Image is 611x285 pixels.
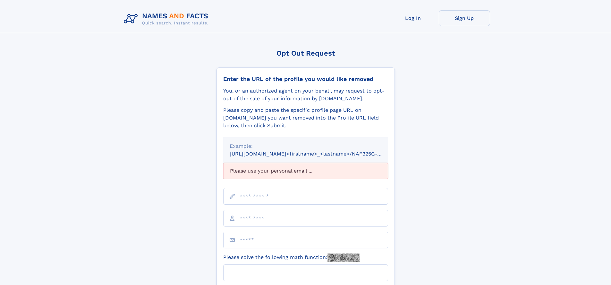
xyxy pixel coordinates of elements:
div: You, or an authorized agent on your behalf, may request to opt-out of the sale of your informatio... [223,87,388,102]
a: Log In [387,10,439,26]
div: Opt Out Request [216,49,395,57]
div: Example: [230,142,382,150]
div: Please copy and paste the specific profile page URL on [DOMAIN_NAME] you want removed into the Pr... [223,106,388,129]
a: Sign Up [439,10,490,26]
img: Logo Names and Facts [121,10,214,28]
small: [URL][DOMAIN_NAME]<firstname>_<lastname>/NAF325G-xxxxxxxx [230,151,400,157]
div: Please use your personal email ... [223,163,388,179]
label: Please solve the following math function: [223,254,360,262]
div: Enter the URL of the profile you would like removed [223,76,388,83]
